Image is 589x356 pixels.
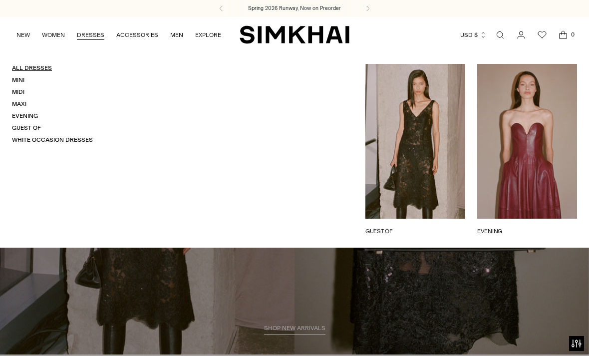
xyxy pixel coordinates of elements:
[77,24,104,46] a: DRESSES
[42,24,65,46] a: WOMEN
[116,24,158,46] a: ACCESSORIES
[170,24,183,46] a: MEN
[532,25,552,45] a: Wishlist
[460,24,487,46] button: USD $
[490,25,510,45] a: Open search modal
[553,25,573,45] a: Open cart modal
[248,4,341,12] a: Spring 2026 Runway, Now on Preorder
[195,24,221,46] a: EXPLORE
[511,25,531,45] a: Go to the account page
[16,24,30,46] a: NEW
[568,30,577,39] span: 0
[240,25,349,44] a: SIMKHAI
